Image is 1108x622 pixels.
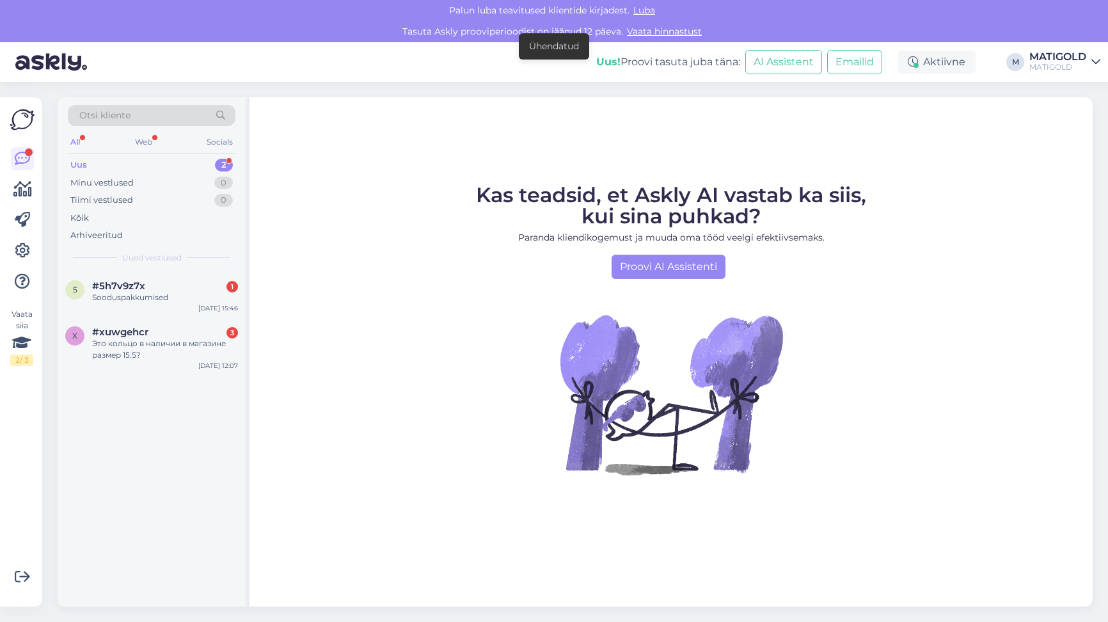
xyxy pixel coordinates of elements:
div: Это кольцо в наличии в магазине размер 15.5? [92,338,238,361]
div: M [1006,53,1024,71]
span: Luba [629,4,659,16]
a: MATIGOLDMATIGOLD [1029,52,1100,72]
p: Paranda kliendikogemust ja muuda oma tööd veelgi efektiivsemaks. [476,231,866,244]
div: Kõik [70,212,89,225]
div: Sooduspakkumised [92,292,238,303]
div: 2 [215,159,233,171]
a: Proovi AI Assistenti [612,255,725,279]
img: No Chat active [556,279,786,509]
div: 0 [214,194,233,207]
div: Minu vestlused [70,177,134,189]
div: 2 / 3 [10,355,33,366]
div: Uus [70,159,87,171]
div: [DATE] 15:46 [198,303,238,313]
span: x [72,331,77,340]
button: Emailid [827,50,882,74]
button: AI Assistent [745,50,822,74]
span: Otsi kliente [79,109,131,122]
img: Askly Logo [10,108,35,132]
div: Ühendatud [529,40,579,53]
div: Socials [204,134,235,150]
div: 1 [226,281,238,292]
div: Proovi tasuta juba täna: [596,54,740,70]
div: 3 [226,327,238,339]
div: MATIGOLD [1029,62,1086,72]
div: Tiimi vestlused [70,194,133,207]
div: All [68,134,83,150]
span: Uued vestlused [122,252,182,264]
div: Aktiivne [898,51,976,74]
a: Vaata hinnastust [623,26,706,37]
div: [DATE] 12:07 [198,361,238,371]
div: Web [132,134,155,150]
div: 0 [214,177,233,189]
div: MATIGOLD [1029,52,1086,62]
div: Arhiveeritud [70,229,123,242]
span: #5h7v9z7x [92,280,145,292]
b: Uus! [596,56,621,68]
span: #xuwgehcr [92,326,148,338]
span: 5 [73,285,77,294]
span: Kas teadsid, et Askly AI vastab ka siis, kui sina puhkad? [476,182,866,228]
div: Vaata siia [10,308,33,366]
